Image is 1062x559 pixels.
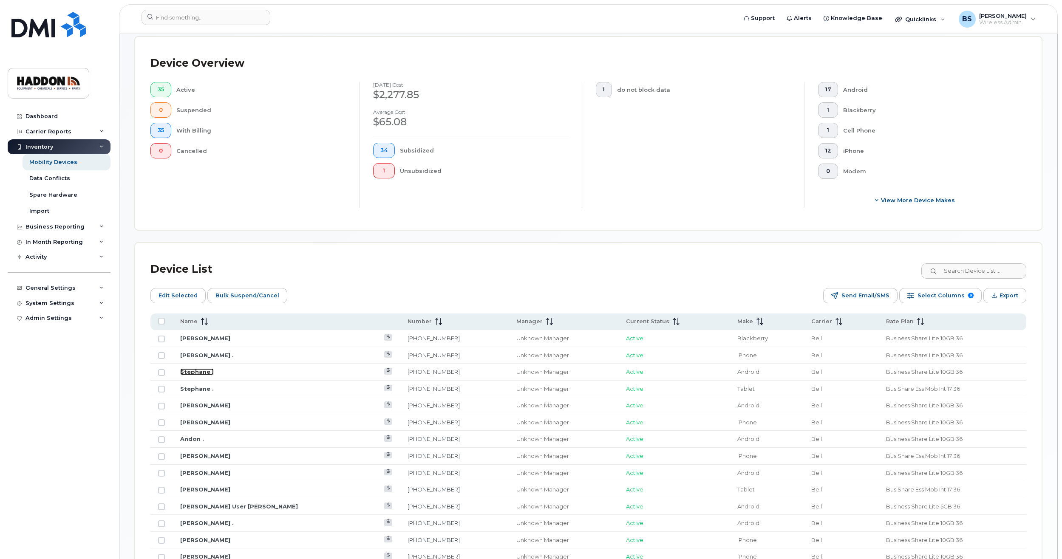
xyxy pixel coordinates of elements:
span: Business Share Lite 10GB 36 [886,352,963,359]
h4: [DATE] cost [373,82,568,88]
a: [PHONE_NUMBER] [408,503,460,510]
span: Business Share Lite 10GB 36 [886,519,963,526]
a: Alerts [781,10,818,27]
span: Android [737,469,759,476]
div: Unknown Manager [516,469,611,477]
span: Rate Plan [886,318,914,325]
span: Manager [516,318,543,325]
div: Blackberry [843,102,1013,118]
input: Search Device List ... [921,263,1026,279]
span: Bus Share Ess Mob Int 17 36 [886,452,960,459]
span: Active [626,469,643,476]
span: Edit Selected [159,289,198,302]
span: 1 [380,167,388,174]
a: View Last Bill [384,334,392,341]
span: Bell [811,368,822,375]
a: [PERSON_NAME] User [PERSON_NAME] [180,503,298,510]
a: [PERSON_NAME] . [180,352,234,359]
a: [PHONE_NUMBER] [408,335,460,342]
button: 34 [373,143,395,158]
button: View More Device Makes [818,192,1013,208]
div: Active [176,82,346,97]
button: Select Columns 9 [899,288,982,303]
span: Name [180,318,198,325]
span: iPhone [737,419,757,426]
div: Unknown Manager [516,368,611,376]
div: Unknown Manager [516,486,611,494]
span: Business Share Lite 10GB 36 [886,368,963,375]
span: Bell [811,536,822,543]
span: Active [626,519,643,526]
button: 0 [150,102,171,118]
span: 0 [158,107,164,113]
span: 0 [158,147,164,154]
button: Export [983,288,1026,303]
div: Cell Phone [843,123,1013,138]
span: Business Share Lite 10GB 36 [886,419,963,426]
span: 1 [825,107,831,113]
h4: Average cost [373,109,568,115]
a: View Last Bill [384,351,392,358]
div: Unknown Manager [516,536,611,544]
button: Edit Selected [150,288,206,303]
span: Tablet [737,385,755,392]
div: Unknown Manager [516,418,611,426]
span: Bell [811,435,822,442]
span: iPhone [737,536,757,543]
span: Bell [811,452,822,459]
span: 1 [825,127,831,134]
a: [PHONE_NUMBER] [408,486,460,493]
div: Cancelled [176,143,346,158]
span: Active [626,419,643,426]
span: Android [737,402,759,409]
div: Unknown Manager [516,351,611,359]
span: Business Share Lite 10GB 36 [886,536,963,543]
span: Knowledge Base [831,14,882,23]
span: Active [626,335,643,342]
a: Stephane . [180,368,214,375]
a: [PERSON_NAME] [180,452,230,459]
a: [PHONE_NUMBER] [408,419,460,426]
div: Unknown Manager [516,401,611,409]
span: Quicklinks [905,16,936,23]
a: View Last Bill [384,368,392,374]
span: Active [626,536,643,543]
span: Active [626,486,643,493]
button: Send Email/SMS [823,288,898,303]
span: Android [737,368,759,375]
div: Unknown Manager [516,503,611,511]
a: View Last Bill [384,553,392,559]
a: View Last Bill [384,503,392,509]
a: View Last Bill [384,486,392,492]
span: iPhone [737,452,757,459]
div: Unknown Manager [516,385,611,393]
span: Business Share Lite 10GB 36 [886,435,963,442]
span: Business Share Lite 5GB 36 [886,503,960,510]
a: View Last Bill [384,469,392,475]
span: Active [626,402,643,409]
div: Unsubsidized [400,163,568,178]
span: Active [626,503,643,510]
div: Device Overview [150,52,244,74]
a: [PERSON_NAME] [180,402,230,409]
span: Active [626,385,643,392]
div: Unknown Manager [516,519,611,527]
span: Android [737,503,759,510]
span: Bell [811,486,822,493]
span: Bell [811,335,822,342]
a: [PHONE_NUMBER] [408,368,460,375]
span: Bell [811,402,822,409]
span: Tablet [737,486,755,493]
span: Bell [811,503,822,510]
span: Bell [811,419,822,426]
span: Bus Share Ess Mob Int 17 36 [886,486,960,493]
span: Blackberry [737,335,768,342]
div: Subsidized [400,143,568,158]
a: [PHONE_NUMBER] [408,402,460,409]
div: Android [843,82,1013,97]
span: Bell [811,385,822,392]
span: 35 [158,86,164,93]
span: Carrier [811,318,832,325]
div: iPhone [843,143,1013,158]
span: 12 [825,147,831,154]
